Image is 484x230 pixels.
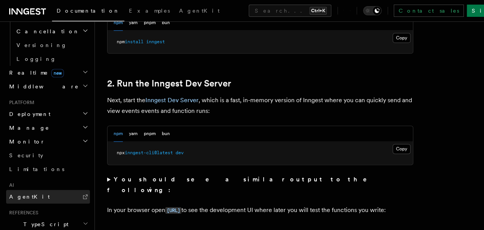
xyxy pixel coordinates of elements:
code: [URL] [165,207,181,214]
span: new [51,69,64,77]
button: Monitor [6,135,90,148]
a: Versioning [13,38,90,52]
button: Toggle dark mode [363,6,381,15]
span: Platform [6,100,34,106]
button: Cancellation [13,24,90,38]
a: AgentKit [174,2,224,21]
button: Search...Ctrl+K [249,5,331,17]
button: Manage [6,121,90,135]
button: Copy [393,144,411,154]
span: Deployment [6,110,51,118]
a: Contact sales [394,5,464,17]
button: npm [114,126,123,142]
a: Security [6,148,90,162]
button: Middleware [6,80,90,93]
button: pnpm [144,15,156,31]
span: AI [6,182,14,188]
span: Examples [129,8,170,14]
a: Limitations [6,162,90,176]
a: [URL] [165,206,181,214]
span: References [6,210,38,216]
strong: You should see a similar output to the following: [107,176,378,194]
button: Realtimenew [6,66,90,80]
span: Manage [6,124,49,132]
span: install [125,39,143,44]
button: yarn [129,126,138,142]
span: Monitor [6,138,45,145]
span: Limitations [9,166,64,172]
span: Security [9,152,43,158]
p: In your browser open to see the development UI where later you will test the functions you write: [107,205,413,216]
span: AgentKit [179,8,220,14]
button: Copy [393,33,411,43]
button: npm [114,15,123,31]
a: Logging [13,52,90,66]
span: AgentKit [9,194,50,200]
a: Inngest Dev Server [145,96,199,104]
button: pnpm [144,126,156,142]
summary: You should see a similar output to the following: [107,174,413,196]
button: bun [162,126,170,142]
a: Documentation [52,2,124,21]
span: Logging [16,56,56,62]
a: Examples [124,2,174,21]
span: Cancellation [13,28,80,35]
button: yarn [129,15,138,31]
span: npm [117,39,125,44]
p: Next, start the , which is a fast, in-memory version of Inngest where you can quickly send and vi... [107,95,413,116]
span: Versioning [16,42,67,48]
button: bun [162,15,170,31]
span: Documentation [57,8,120,14]
button: Deployment [6,107,90,121]
span: inngest-cli@latest [125,150,173,155]
span: dev [176,150,184,155]
kbd: Ctrl+K [310,7,327,15]
span: inngest [146,39,165,44]
span: Realtime [6,69,64,77]
span: npx [117,150,125,155]
span: Middleware [6,83,79,90]
a: 2. Run the Inngest Dev Server [107,78,231,89]
a: AgentKit [6,190,90,204]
